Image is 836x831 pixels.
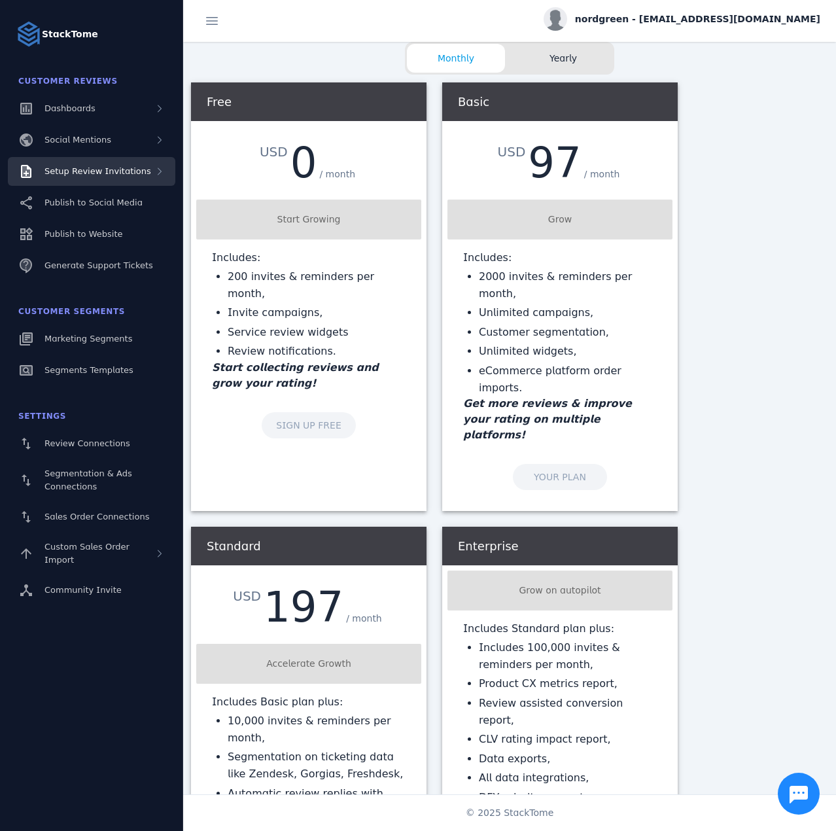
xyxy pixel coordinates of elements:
span: nordgreen - [EMAIL_ADDRESS][DOMAIN_NAME] [575,12,820,26]
span: © 2025 StackTome [466,806,554,820]
li: Data exports, [479,751,657,768]
em: Get more reviews & improve your rating on multiple platforms! [463,397,632,441]
span: Publish to Social Media [44,198,143,207]
div: Grow on autopilot [453,584,667,597]
span: Social Mentions [44,135,111,145]
img: Logo image [16,21,42,47]
a: Generate Support Tickets [8,251,175,280]
span: Customer Segments [18,307,125,316]
span: Monthly [407,52,505,65]
a: Segments Templates [8,356,175,385]
li: All data integrations, [479,769,657,787]
div: USD [498,142,529,162]
div: / month [343,609,385,628]
em: Start collecting reviews and grow your rating! [212,361,379,389]
button: nordgreen - [EMAIL_ADDRESS][DOMAIN_NAME] [544,7,820,31]
li: 10,000 invites & reminders per month, [228,713,406,746]
div: 0 [290,142,317,184]
li: Invite campaigns, [228,304,406,321]
div: USD [260,142,290,162]
a: Publish to Website [8,220,175,249]
strong: StackTome [42,27,98,41]
a: Community Invite [8,576,175,605]
span: Setup Review Invitations [44,166,151,176]
div: 197 [264,586,343,628]
span: Segmentation & Ads Connections [44,469,132,491]
span: Generate Support Tickets [44,260,153,270]
span: Sales Order Connections [44,512,149,522]
span: Basic [458,95,489,109]
span: Enterprise [458,539,519,553]
span: Custom Sales Order Import [44,542,130,565]
li: Includes 100,000 invites & reminders per month, [479,639,657,673]
span: Publish to Website [44,229,122,239]
span: Standard [207,539,261,553]
span: Community Invite [44,585,122,595]
li: CLV rating impact report, [479,731,657,748]
li: Service review widgets [228,324,406,341]
a: Segmentation & Ads Connections [8,461,175,500]
span: Yearly [514,52,612,65]
span: Customer Reviews [18,77,118,86]
li: Review notifications. [228,343,406,360]
span: Review Connections [44,438,130,448]
p: Includes Basic plan plus: [212,694,406,710]
div: Start Growing [201,213,416,226]
div: / month [582,165,623,184]
li: DFY priority support. [479,789,657,806]
p: Includes: [212,250,406,266]
div: Grow [453,213,667,226]
div: USD [233,586,264,606]
div: Accelerate Growth [201,657,416,671]
span: Settings [18,412,66,421]
li: 2000 invites & reminders per month, [479,268,657,302]
p: Includes: [463,250,657,266]
span: Dashboards [44,103,96,113]
img: profile.jpg [544,7,567,31]
li: Automatic review replies with ChatGPT AI, [228,785,406,819]
span: Marketing Segments [44,334,132,344]
span: Free [207,95,232,109]
li: Segmentation on ticketing data like Zendesk, Gorgias, Freshdesk, [228,749,406,782]
a: Marketing Segments [8,325,175,353]
li: Product CX metrics report, [479,675,657,692]
li: Unlimited campaigns, [479,304,657,321]
a: Sales Order Connections [8,503,175,531]
li: Customer segmentation, [479,324,657,341]
li: 200 invites & reminders per month, [228,268,406,302]
p: Includes Standard plan plus: [463,621,657,637]
div: 97 [528,142,581,184]
li: eCommerce platform order imports. [479,362,657,396]
li: Unlimited widgets, [479,343,657,360]
li: Review assisted conversion report, [479,695,657,728]
div: / month [317,165,358,184]
a: Review Connections [8,429,175,458]
span: Segments Templates [44,365,133,375]
a: Publish to Social Media [8,188,175,217]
